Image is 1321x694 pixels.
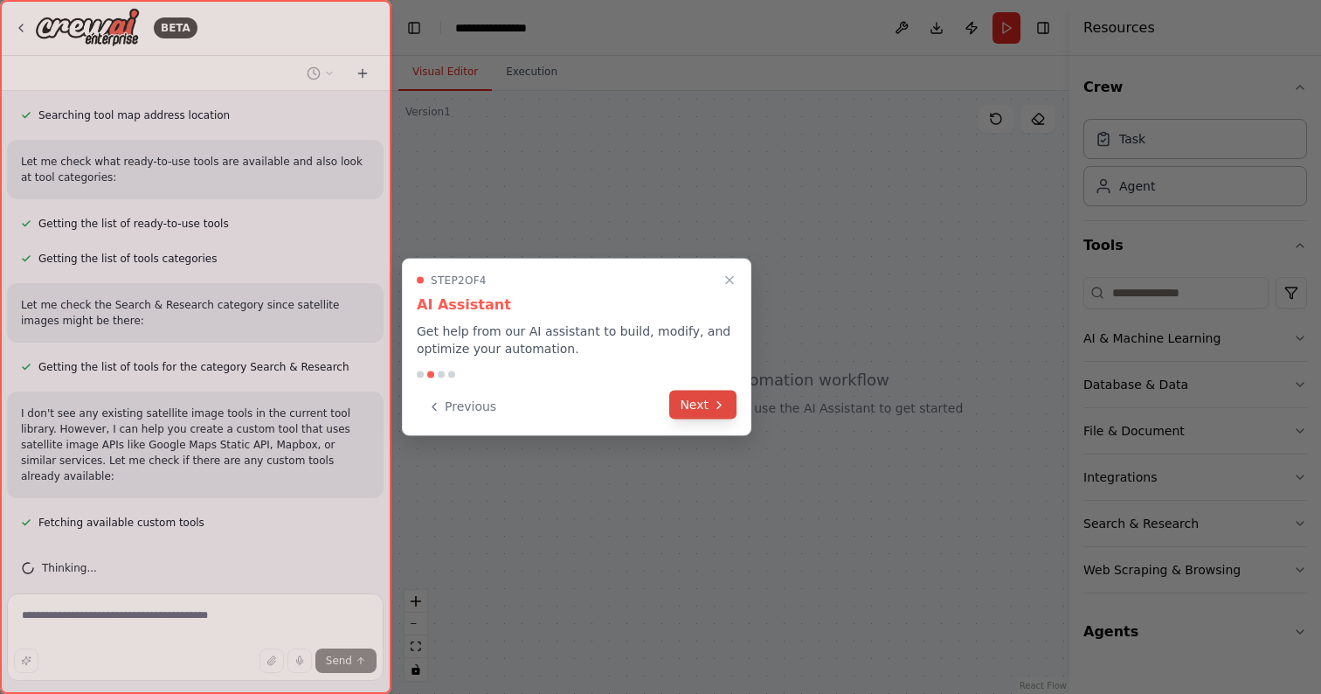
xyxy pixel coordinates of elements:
[719,270,740,291] button: Close walkthrough
[417,392,507,421] button: Previous
[402,16,426,40] button: Hide left sidebar
[669,391,737,420] button: Next
[431,274,487,288] span: Step 2 of 4
[417,295,737,316] h3: AI Assistant
[417,323,737,357] p: Get help from our AI assistant to build, modify, and optimize your automation.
